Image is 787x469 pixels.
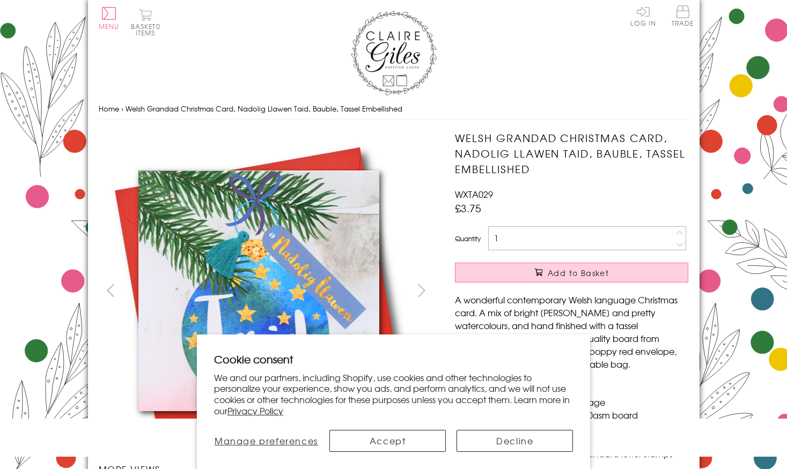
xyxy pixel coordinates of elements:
[630,5,656,26] a: Log In
[455,200,481,215] span: £3.75
[126,103,402,114] span: Welsh Grandad Christmas Card, Nadolig Llawen Taid, Bauble, Tassel Embellished
[99,21,120,31] span: Menu
[136,21,160,38] span: 0 items
[329,430,446,452] button: Accept
[214,372,573,416] p: We and our partners, including Shopify, use cookies and other technologies to personalize your ex...
[99,7,120,29] button: Menu
[214,430,319,452] button: Manage preferences
[455,130,688,176] h1: Welsh Grandad Christmas Card, Nadolig Llawen Taid, Bauble, Tassel Embellished
[409,278,433,302] button: next
[672,5,694,28] a: Trade
[457,430,573,452] button: Decline
[351,11,437,95] img: Claire Giles Greetings Cards
[672,5,694,26] span: Trade
[455,263,688,282] button: Add to Basket
[227,404,283,417] a: Privacy Policy
[99,103,119,114] a: Home
[214,352,573,367] h2: Cookie consent
[548,267,609,278] span: Add to Basket
[455,293,688,370] p: A wonderful contemporary Welsh language Christmas card. A mix of bright [PERSON_NAME] and pretty ...
[215,434,318,447] span: Manage preferences
[433,130,755,452] img: Welsh Grandad Christmas Card, Nadolig Llawen Taid, Bauble, Tassel Embellished
[131,9,160,36] button: Basket0 items
[99,98,689,120] nav: breadcrumbs
[99,278,123,302] button: prev
[455,234,481,243] label: Quantity
[121,103,123,114] span: ›
[98,130,420,451] img: Welsh Grandad Christmas Card, Nadolig Llawen Taid, Bauble, Tassel Embellished
[455,188,493,200] span: WXTA029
